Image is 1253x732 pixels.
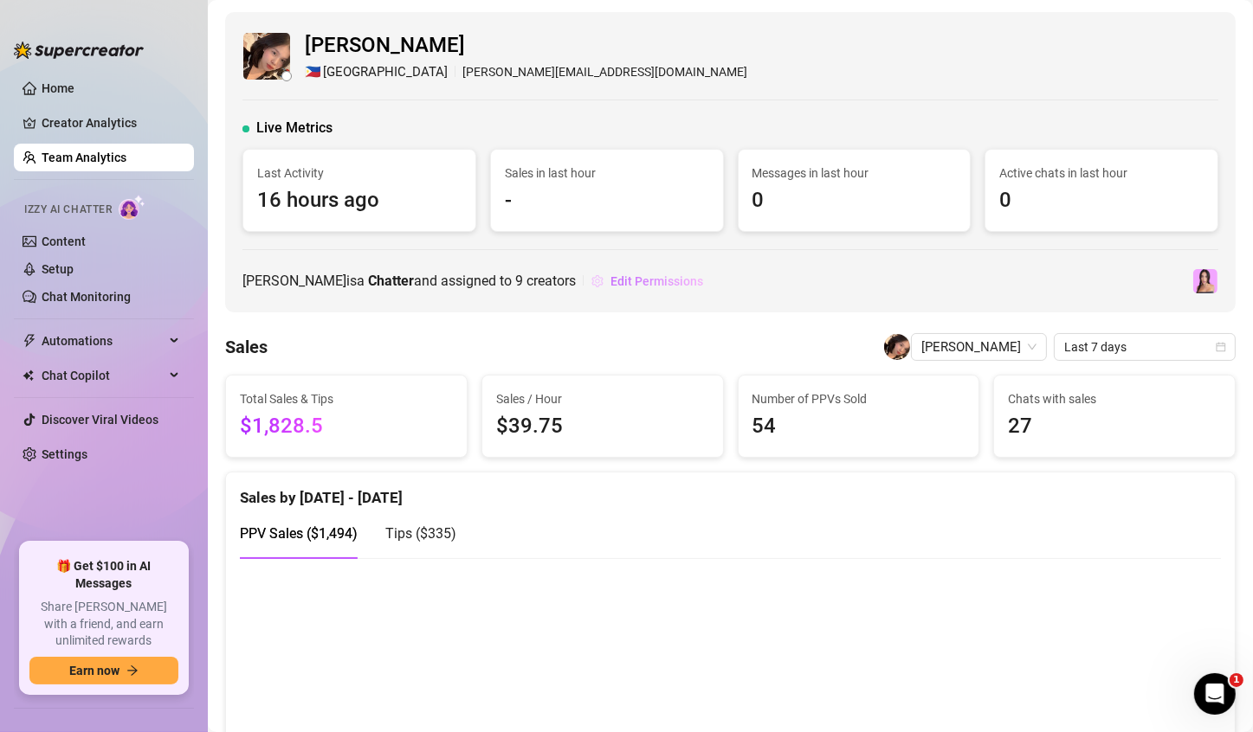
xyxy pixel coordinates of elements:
span: 16 hours ago [257,184,462,217]
span: Messages in last hour [752,164,957,183]
span: $39.75 [496,410,709,443]
img: Rynn [1193,269,1217,293]
span: Joyce Valerio [921,334,1037,360]
span: [GEOGRAPHIC_DATA] [323,62,448,83]
span: 🇵🇭 [305,62,321,83]
span: $1,828.5 [240,410,453,443]
span: thunderbolt [23,334,36,348]
b: Chatter [368,273,414,289]
img: Chat Copilot [23,369,34,382]
span: Active chats in last hour [999,164,1204,183]
a: Discover Viral Videos [42,413,158,427]
img: Joyce Valerio [884,334,910,360]
a: Settings [42,447,87,461]
h4: Sales [225,335,268,359]
img: Joyce Valerio [243,33,290,80]
span: arrow-right [126,665,139,677]
span: Earn now [69,664,119,677]
span: Sales / Hour [496,389,709,408]
button: Earn nowarrow-right [29,657,178,684]
img: logo-BBDzfeDw.svg [14,42,144,59]
div: [PERSON_NAME][EMAIL_ADDRESS][DOMAIN_NAME] [305,62,747,83]
span: 27 [1008,410,1221,443]
button: Edit Permissions [591,267,704,295]
span: Tips ( $335 ) [385,525,456,542]
iframe: Intercom live chat [1194,673,1236,715]
img: AI Chatter [119,195,145,220]
span: [PERSON_NAME] is a and assigned to creators [242,270,576,292]
span: Last 7 days [1064,334,1225,360]
span: PPV Sales ( $1,494 ) [240,525,358,542]
span: Sales in last hour [505,164,709,183]
span: Edit Permissions [610,274,703,288]
span: 0 [752,184,957,217]
a: Content [42,234,86,248]
span: 54 [752,410,966,443]
a: Creator Analytics [42,109,180,137]
span: setting [591,275,604,287]
span: calendar [1216,342,1226,352]
span: Chat Copilot [42,362,165,389]
span: Automations [42,327,165,355]
span: Last Activity [257,164,462,183]
a: Team Analytics [42,151,126,164]
span: Live Metrics [256,118,333,138]
a: Home [42,81,74,95]
span: Share [PERSON_NAME] with a friend, and earn unlimited rewards [29,599,178,650]
span: 1 [1230,673,1243,687]
div: Sales by [DATE] - [DATE] [240,472,1221,510]
span: 9 [515,273,523,289]
span: Izzy AI Chatter [24,202,112,218]
span: 🎁 Get $100 in AI Messages [29,558,178,592]
span: - [505,184,709,217]
span: 0 [999,184,1204,217]
a: Chat Monitoring [42,290,131,304]
a: Setup [42,262,74,276]
span: [PERSON_NAME] [305,29,747,62]
span: Chats with sales [1008,389,1221,408]
span: Total Sales & Tips [240,389,453,408]
span: Number of PPVs Sold [752,389,966,408]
